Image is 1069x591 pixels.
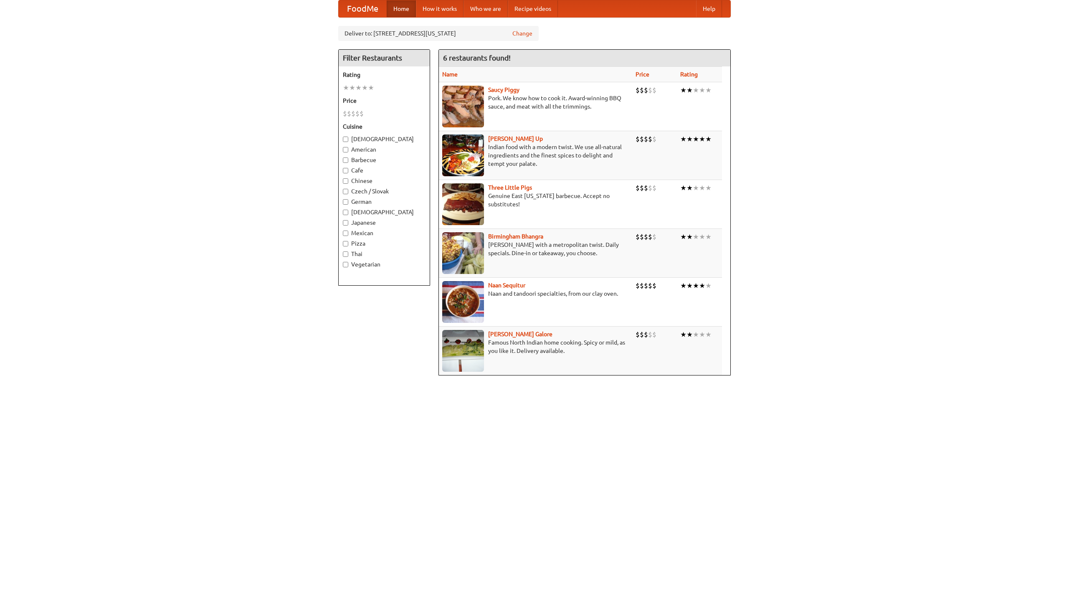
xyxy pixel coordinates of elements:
[686,183,693,193] li: ★
[686,86,693,95] li: ★
[693,232,699,241] li: ★
[686,134,693,144] li: ★
[355,83,362,92] li: ★
[343,260,426,269] label: Vegetarian
[488,135,543,142] b: [PERSON_NAME] Up
[640,281,644,290] li: $
[488,331,552,337] b: [PERSON_NAME] Galore
[652,330,656,339] li: $
[640,232,644,241] li: $
[343,208,426,216] label: [DEMOGRAPHIC_DATA]
[343,229,426,237] label: Mexican
[699,86,705,95] li: ★
[680,183,686,193] li: ★
[343,71,426,79] h5: Rating
[699,134,705,144] li: ★
[705,330,712,339] li: ★
[343,157,348,163] input: Barbecue
[347,109,351,118] li: $
[343,156,426,164] label: Barbecue
[636,134,640,144] li: $
[636,330,640,339] li: $
[443,54,511,62] ng-pluralize: 6 restaurants found!
[693,134,699,144] li: ★
[644,232,648,241] li: $
[343,122,426,131] h5: Cuisine
[648,134,652,144] li: $
[343,218,426,227] label: Japanese
[387,0,416,17] a: Home
[644,86,648,95] li: $
[442,183,484,225] img: littlepigs.jpg
[680,71,698,78] a: Rating
[652,232,656,241] li: $
[644,134,648,144] li: $
[355,109,360,118] li: $
[636,183,640,193] li: $
[343,166,426,175] label: Cafe
[442,241,629,257] p: [PERSON_NAME] with a metropolitan twist. Daily specials. Dine-in or takeaway, you choose.
[343,189,348,194] input: Czech / Slovak
[644,281,648,290] li: $
[686,281,693,290] li: ★
[442,143,629,168] p: Indian food with a modern twist. We use all-natural ingredients and the finest spices to delight ...
[686,232,693,241] li: ★
[343,147,348,152] input: American
[696,0,722,17] a: Help
[343,83,349,92] li: ★
[652,281,656,290] li: $
[680,232,686,241] li: ★
[640,330,644,339] li: $
[680,281,686,290] li: ★
[640,134,644,144] li: $
[343,135,426,143] label: [DEMOGRAPHIC_DATA]
[343,241,348,246] input: Pizza
[648,232,652,241] li: $
[442,134,484,176] img: curryup.jpg
[640,86,644,95] li: $
[680,134,686,144] li: ★
[636,86,640,95] li: $
[512,29,532,38] a: Change
[699,183,705,193] li: ★
[343,168,348,173] input: Cafe
[442,192,629,208] p: Genuine East [US_STATE] barbecue. Accept no substitutes!
[636,71,649,78] a: Price
[686,330,693,339] li: ★
[680,330,686,339] li: ★
[488,184,532,191] a: Three Little Pigs
[699,232,705,241] li: ★
[416,0,464,17] a: How it works
[488,233,543,240] a: Birmingham Bhangra
[705,183,712,193] li: ★
[343,239,426,248] label: Pizza
[693,183,699,193] li: ★
[652,86,656,95] li: $
[640,183,644,193] li: $
[488,282,525,289] a: Naan Sequitur
[705,232,712,241] li: ★
[648,330,652,339] li: $
[339,50,430,66] h4: Filter Restaurants
[343,250,426,258] label: Thai
[338,26,539,41] div: Deliver to: [STREET_ADDRESS][US_STATE]
[648,281,652,290] li: $
[349,83,355,92] li: ★
[442,94,629,111] p: Pork. We know how to cook it. Award-winning BBQ sauce, and meat with all the trimmings.
[680,86,686,95] li: ★
[343,231,348,236] input: Mexican
[693,330,699,339] li: ★
[488,86,519,93] a: Saucy Piggy
[693,86,699,95] li: ★
[343,251,348,257] input: Thai
[644,183,648,193] li: $
[343,109,347,118] li: $
[343,210,348,215] input: [DEMOGRAPHIC_DATA]
[705,281,712,290] li: ★
[464,0,508,17] a: Who we are
[343,220,348,226] input: Japanese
